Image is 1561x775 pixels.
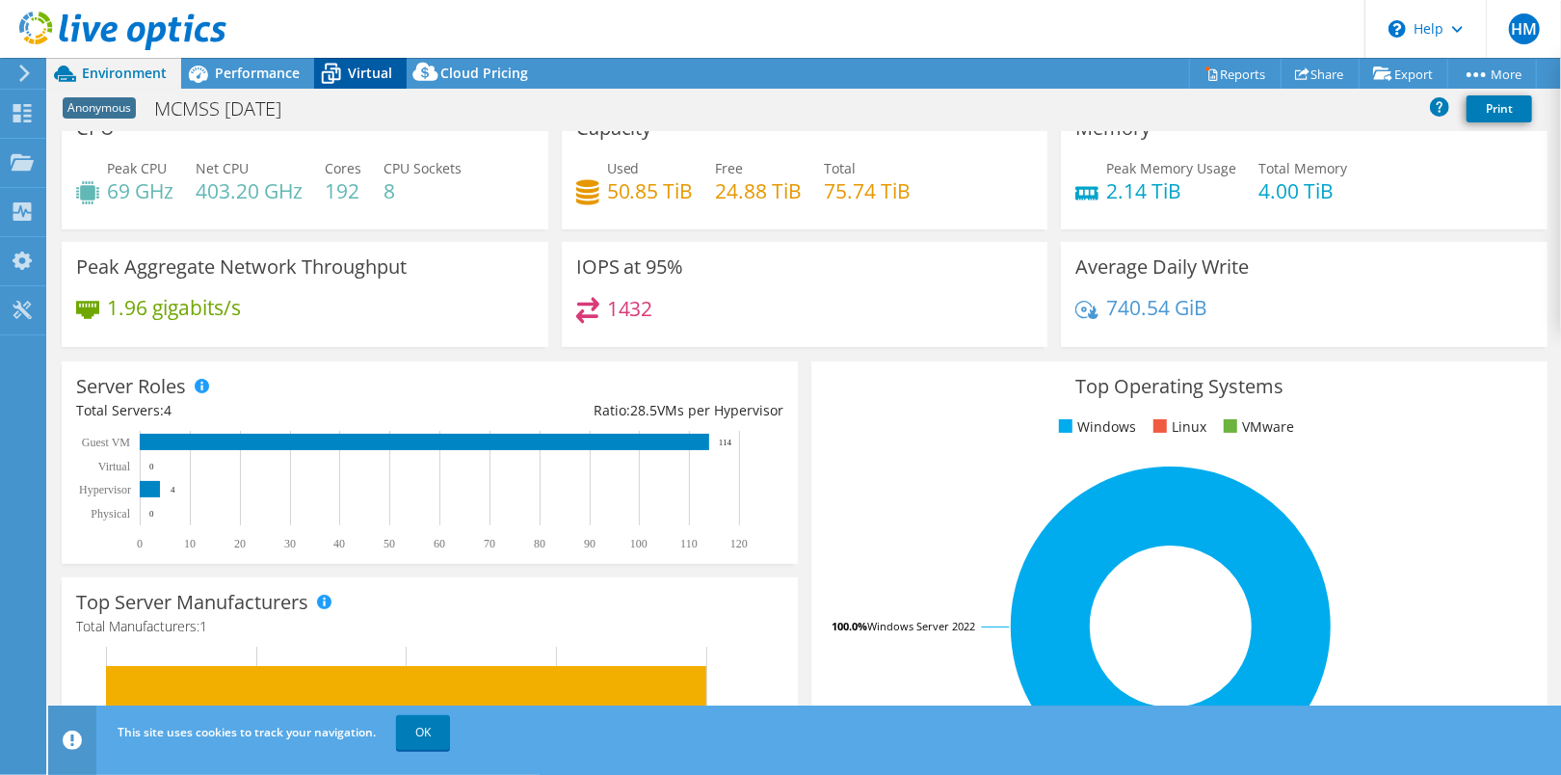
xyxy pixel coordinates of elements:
[196,159,249,177] span: Net CPU
[98,460,131,473] text: Virtual
[234,537,246,550] text: 20
[149,462,154,471] text: 0
[630,401,657,419] span: 28.5
[719,438,732,447] text: 114
[730,537,748,550] text: 120
[716,159,744,177] span: Free
[107,297,241,318] h4: 1.96 gigabits/s
[1467,95,1532,122] a: Print
[484,537,495,550] text: 70
[826,376,1533,397] h3: Top Operating Systems
[325,159,361,177] span: Cores
[1106,297,1207,318] h4: 740.54 GiB
[607,180,694,201] h4: 50.85 TiB
[576,118,652,139] h3: Capacity
[1075,118,1151,139] h3: Memory
[1106,180,1236,201] h4: 2.14 TiB
[171,485,175,494] text: 4
[434,537,445,550] text: 60
[384,159,462,177] span: CPU Sockets
[384,537,395,550] text: 50
[440,64,528,82] span: Cloud Pricing
[680,537,698,550] text: 110
[1149,416,1206,438] li: Linux
[1447,59,1537,89] a: More
[1359,59,1448,89] a: Export
[146,98,311,120] h1: MCMSS [DATE]
[164,401,172,419] span: 4
[825,159,857,177] span: Total
[76,400,430,421] div: Total Servers:
[825,180,912,201] h4: 75.74 TiB
[137,537,143,550] text: 0
[76,592,308,613] h3: Top Server Manufacturers
[107,159,167,177] span: Peak CPU
[1075,256,1249,278] h3: Average Daily Write
[867,619,975,633] tspan: Windows Server 2022
[584,537,595,550] text: 90
[82,64,167,82] span: Environment
[1219,416,1294,438] li: VMware
[76,376,186,397] h3: Server Roles
[607,298,653,319] h4: 1432
[79,483,131,496] text: Hypervisor
[149,509,154,519] text: 0
[384,180,462,201] h4: 8
[91,507,130,521] text: Physical
[1281,59,1360,89] a: Share
[1054,416,1136,438] li: Windows
[196,180,303,201] h4: 403.20 GHz
[118,724,376,740] span: This site uses cookies to track your navigation.
[1189,59,1282,89] a: Reports
[184,537,196,550] text: 10
[333,537,345,550] text: 40
[325,180,361,201] h4: 192
[215,64,300,82] span: Performance
[607,159,640,177] span: Used
[1389,20,1406,38] svg: \n
[1258,159,1347,177] span: Total Memory
[348,64,392,82] span: Virtual
[534,537,545,550] text: 80
[1106,159,1236,177] span: Peak Memory Usage
[76,256,407,278] h3: Peak Aggregate Network Throughput
[430,400,783,421] div: Ratio: VMs per Hypervisor
[716,180,803,201] h4: 24.88 TiB
[396,715,450,750] a: OK
[630,537,648,550] text: 100
[199,617,207,635] span: 1
[1258,180,1347,201] h4: 4.00 TiB
[76,616,783,637] h4: Total Manufacturers:
[82,436,130,449] text: Guest VM
[576,256,684,278] h3: IOPS at 95%
[76,118,115,139] h3: CPU
[284,537,296,550] text: 30
[832,619,867,633] tspan: 100.0%
[107,180,173,201] h4: 69 GHz
[63,97,136,119] span: Anonymous
[1509,13,1540,44] span: HM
